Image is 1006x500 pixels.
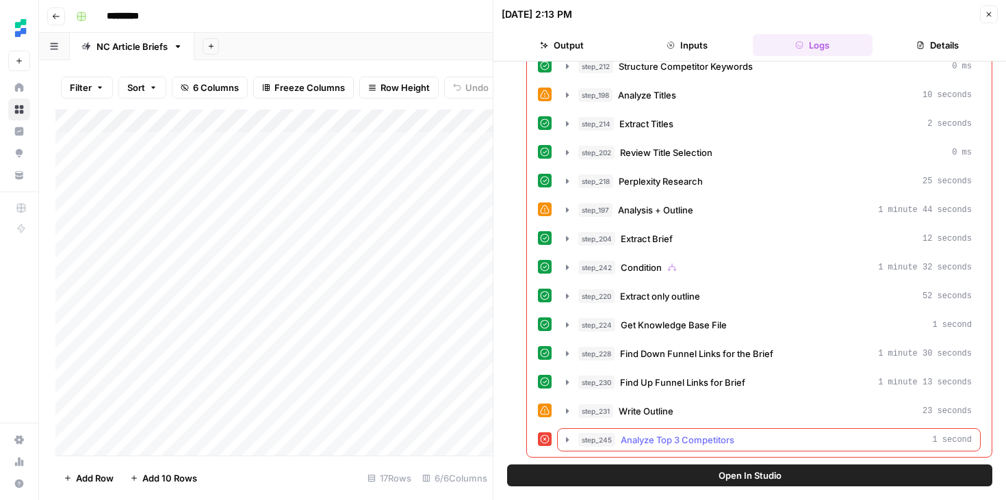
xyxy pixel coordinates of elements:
button: Sort [118,77,166,98]
span: step_220 [578,289,615,303]
span: Find Up Funnel Links for Brief [620,376,745,389]
span: Structure Competitor Keywords [619,60,753,73]
span: 0 ms [952,60,972,73]
span: step_202 [578,146,615,159]
span: Add 10 Rows [142,471,197,485]
span: step_197 [578,203,612,217]
span: Add Row [76,471,114,485]
a: Insights [8,120,30,142]
a: Home [8,77,30,98]
span: 0 ms [952,146,972,159]
button: 2 seconds [558,113,980,135]
span: 1 second [932,434,972,446]
span: step_218 [578,174,613,188]
span: Sort [127,81,145,94]
button: 0 ms [558,142,980,163]
button: 0 ms [558,55,980,77]
a: Usage [8,451,30,473]
span: Row Height [381,81,430,94]
span: step_198 [578,88,612,102]
span: step_214 [578,117,614,131]
a: Browse [8,98,30,120]
span: 2 seconds [927,118,972,130]
a: NC Article Briefs [70,33,194,60]
button: 6 Columns [172,77,248,98]
span: 1 second [932,319,972,331]
div: NC Article Briefs [96,40,168,53]
span: Perplexity Research [619,174,703,188]
span: 6 Columns [193,81,239,94]
span: Analysis + Outline [618,203,693,217]
span: Extract only outline [620,289,700,303]
div: [DATE] 2:13 PM [502,8,572,21]
a: Opportunities [8,142,30,164]
span: 23 seconds [923,405,972,417]
span: Find Down Funnel Links for the Brief [620,347,773,360]
span: 12 seconds [923,233,972,245]
span: Extract Brief [621,232,673,246]
span: Analyze Top 3 Competitors [621,433,734,447]
span: Condition [621,261,662,274]
button: Filter [61,77,113,98]
button: 10 seconds [558,84,980,106]
button: Undo [444,77,498,98]
button: Add Row [55,467,122,489]
button: 52 seconds [558,285,980,307]
span: Freeze Columns [274,81,345,94]
button: Add 10 Rows [122,467,205,489]
span: 1 minute 13 seconds [878,376,972,389]
span: Write Outline [619,404,673,418]
a: Settings [8,429,30,451]
button: 1 minute 30 seconds [558,343,980,365]
button: 12 seconds [558,228,980,250]
button: Workspace: Ten Speed [8,11,30,45]
span: 1 minute 44 seconds [878,204,972,216]
span: step_231 [578,404,613,418]
button: Logs [753,34,873,56]
span: Filter [70,81,92,94]
button: 1 minute 44 seconds [558,199,980,221]
button: Help + Support [8,473,30,495]
button: 25 seconds [558,170,980,192]
div: 6/6 Columns [417,467,493,489]
span: 52 seconds [923,290,972,302]
img: Ten Speed Logo [8,16,33,40]
span: Undo [465,81,489,94]
button: Row Height [359,77,439,98]
span: Get Knowledge Base File [621,318,727,332]
span: step_245 [578,433,615,447]
button: Open In Studio [507,464,992,486]
span: 1 minute 30 seconds [878,347,972,360]
button: 23 seconds [558,400,980,422]
span: Open In Studio [719,469,782,482]
button: 1 second [558,429,980,451]
span: step_242 [578,261,615,274]
button: Freeze Columns [253,77,354,98]
span: step_230 [578,376,615,389]
button: 1 minute 32 seconds [558,256,980,278]
span: step_204 [578,232,615,246]
span: step_228 [578,347,615,360]
span: 1 minute 32 seconds [878,261,972,274]
span: step_224 [578,318,615,332]
div: 17 Rows [362,467,417,489]
span: step_212 [578,60,613,73]
span: 10 seconds [923,89,972,101]
button: Output [502,34,621,56]
button: 1 second [558,314,980,336]
span: Analyze Titles [618,88,676,102]
button: Inputs [627,34,747,56]
span: Extract Titles [619,117,673,131]
button: Details [878,34,998,56]
a: Your Data [8,164,30,186]
button: 1 minute 13 seconds [558,371,980,393]
span: 25 seconds [923,175,972,187]
span: Review Title Selection [620,146,712,159]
